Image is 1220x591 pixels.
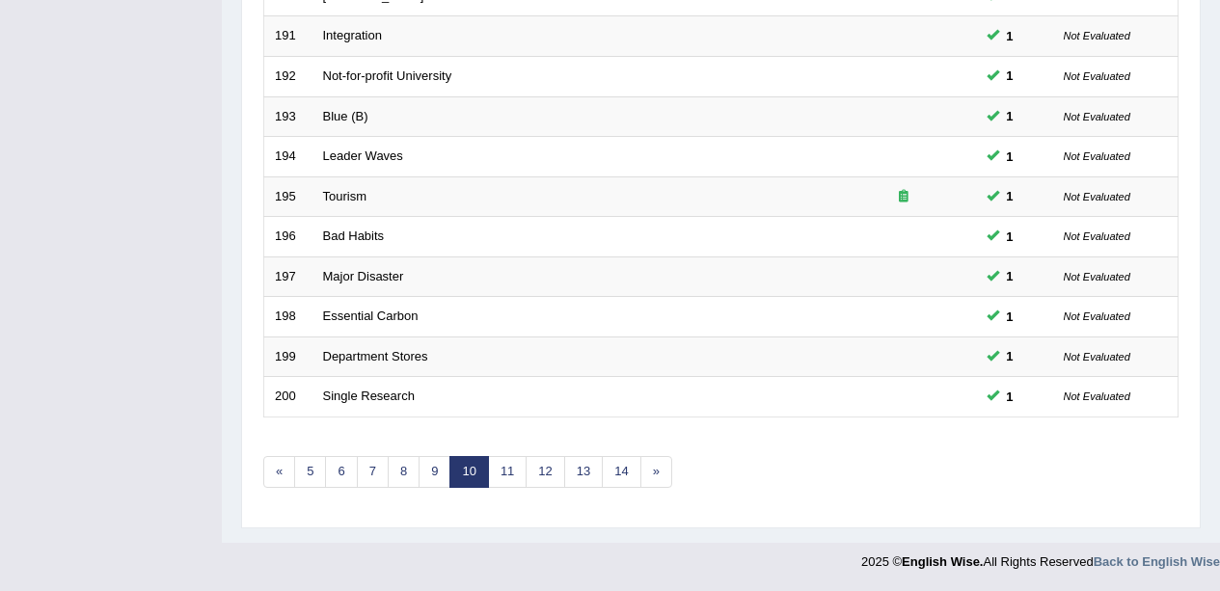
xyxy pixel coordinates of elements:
span: You can still take this question [999,227,1021,247]
span: You can still take this question [999,387,1021,407]
td: 199 [264,336,312,377]
a: Major Disaster [323,269,404,283]
a: 11 [488,456,527,488]
a: » [640,456,672,488]
small: Not Evaluated [1064,191,1130,202]
small: Not Evaluated [1064,150,1130,162]
td: 200 [264,377,312,417]
span: You can still take this question [999,266,1021,286]
small: Not Evaluated [1064,230,1130,242]
a: Tourism [323,189,367,203]
td: 198 [264,297,312,337]
span: You can still take this question [999,66,1021,86]
a: 9 [419,456,450,488]
td: 197 [264,256,312,297]
a: Blue (B) [323,109,368,123]
a: 5 [294,456,326,488]
small: Not Evaluated [1064,111,1130,122]
small: Not Evaluated [1064,271,1130,282]
a: Back to English Wise [1094,554,1220,569]
span: You can still take this question [999,106,1021,126]
a: Essential Carbon [323,309,419,323]
a: Bad Habits [323,228,385,243]
td: 194 [264,137,312,177]
small: Not Evaluated [1064,351,1130,363]
a: Department Stores [323,349,428,363]
a: 10 [449,456,488,488]
span: You can still take this question [999,307,1021,327]
div: 2025 © All Rights Reserved [861,543,1220,571]
a: 8 [388,456,420,488]
span: You can still take this question [999,147,1021,167]
small: Not Evaluated [1064,30,1130,41]
a: 14 [602,456,640,488]
a: Leader Waves [323,148,403,163]
a: 7 [357,456,389,488]
strong: English Wise. [902,554,983,569]
td: 195 [264,176,312,217]
td: 193 [264,96,312,137]
a: Not-for-profit University [323,68,452,83]
small: Not Evaluated [1064,70,1130,82]
td: 196 [264,217,312,257]
small: Not Evaluated [1064,390,1130,402]
span: You can still take this question [999,346,1021,366]
a: 6 [325,456,357,488]
a: 13 [564,456,603,488]
span: You can still take this question [999,26,1021,46]
div: Exam occurring question [842,188,965,206]
span: You can still take this question [999,186,1021,206]
a: « [263,456,295,488]
a: Single Research [323,389,415,403]
td: 191 [264,16,312,57]
small: Not Evaluated [1064,310,1130,322]
a: 12 [526,456,564,488]
a: Integration [323,28,382,42]
td: 192 [264,56,312,96]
